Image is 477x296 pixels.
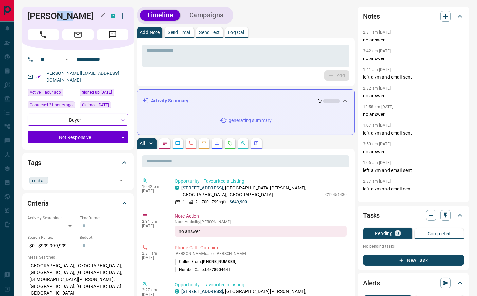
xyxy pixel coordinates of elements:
[363,148,464,155] p: no answer
[207,267,230,272] span: 6478904641
[28,89,76,98] div: Wed Oct 15 2025
[117,176,126,185] button: Open
[142,288,165,292] p: 2:27 am
[375,231,393,236] p: Pending
[28,114,128,126] div: Buyer
[254,141,259,146] svg: Agent Actions
[363,8,464,24] div: Notes
[363,30,391,35] p: 2:31 am [DATE]
[140,141,145,146] p: All
[28,240,76,251] p: $0 - $999,999,999
[142,224,165,228] p: [DATE]
[195,199,198,205] p: 2
[30,89,61,96] span: Active 1 hour ago
[28,198,49,208] h2: Criteria
[363,278,380,288] h2: Alerts
[142,95,349,107] div: Activity Summary
[363,160,391,165] p: 1:06 am [DATE]
[82,102,109,108] span: Claimed [DATE]
[45,71,119,83] a: [PERSON_NAME][EMAIL_ADDRESS][DOMAIN_NAME]
[325,192,347,198] p: C12456430
[363,123,391,128] p: 1:07 am [DATE]
[202,199,226,205] p: 700 - 799 sqft
[175,289,179,294] div: condos.ca
[28,29,59,40] span: Call
[188,141,193,146] svg: Calls
[175,251,347,256] p: [PERSON_NAME] called [PERSON_NAME]
[151,97,188,104] p: Activity Summary
[28,255,128,260] p: Areas Searched:
[363,74,464,81] p: left a vm and email sent
[28,195,128,211] div: Criteria
[396,231,399,236] p: 0
[80,101,128,110] div: Wed May 11 2022
[363,11,380,22] h2: Notes
[181,185,223,190] a: [STREET_ADDRESS]
[175,220,347,224] p: Note Added by [PERSON_NAME]
[28,101,76,110] div: Wed Oct 15 2025
[175,281,347,288] p: Opportunity - Favourited a Listing
[363,105,393,109] p: 12:58 am [DATE]
[230,199,247,205] p: $649,900
[175,226,347,237] div: no answer
[363,67,391,72] p: 1:41 am [DATE]
[175,213,347,220] p: Note Action
[363,179,391,184] p: 2:37 am [DATE]
[363,275,464,291] div: Alerts
[142,251,165,255] p: 2:31 am
[363,37,464,43] p: no answer
[140,10,180,21] button: Timeline
[80,235,128,240] p: Budget:
[175,178,347,185] p: Opportunity - Favourited a Listing
[363,186,464,192] p: left a vm and email sent
[62,29,94,40] span: Email
[363,198,391,202] p: 1:55 am [DATE]
[228,30,245,35] p: Log Call
[63,56,71,63] button: Open
[36,74,41,79] svg: Email Verified
[28,131,128,143] div: Not Responsive
[363,255,464,266] button: New Task
[241,141,246,146] svg: Opportunities
[28,155,128,171] div: Tags
[363,49,391,53] p: 3:42 am [DATE]
[175,186,179,190] div: condos.ca
[199,30,220,35] p: Send Text
[183,199,185,205] p: 1
[214,141,220,146] svg: Listing Alerts
[82,89,112,96] span: Signed up [DATE]
[175,244,347,251] p: Phone Call - Outgoing
[363,210,380,221] h2: Tasks
[363,86,391,90] p: 2:32 am [DATE]
[80,215,128,221] p: Timeframe:
[175,259,236,265] p: Called From:
[80,89,128,98] div: Wed May 11 2022
[363,207,464,223] div: Tasks
[202,259,236,264] span: [PHONE_NUMBER]
[142,255,165,260] p: [DATE]
[228,141,233,146] svg: Requests
[363,111,464,118] p: no answer
[363,55,464,62] p: no answer
[97,29,128,40] span: Message
[363,167,464,174] p: left a vm and email sent
[363,241,464,251] p: No pending tasks
[175,141,180,146] svg: Lead Browsing Activity
[181,185,322,198] p: , [GEOGRAPHIC_DATA][PERSON_NAME], [GEOGRAPHIC_DATA], [GEOGRAPHIC_DATA]
[142,219,165,224] p: 2:31 am
[28,11,101,21] h1: [PERSON_NAME]
[168,30,191,35] p: Send Email
[140,30,160,35] p: Add Note
[183,10,230,21] button: Campaigns
[181,289,223,294] a: [STREET_ADDRESS]
[201,141,207,146] svg: Emails
[363,142,391,146] p: 3:50 am [DATE]
[428,231,451,236] p: Completed
[28,215,76,221] p: Actively Searching:
[229,117,272,124] p: generating summary
[142,189,165,193] p: [DATE]
[32,177,46,184] span: rental
[363,130,464,137] p: left a vm and email sent
[111,14,115,18] div: condos.ca
[142,184,165,189] p: 10:42 pm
